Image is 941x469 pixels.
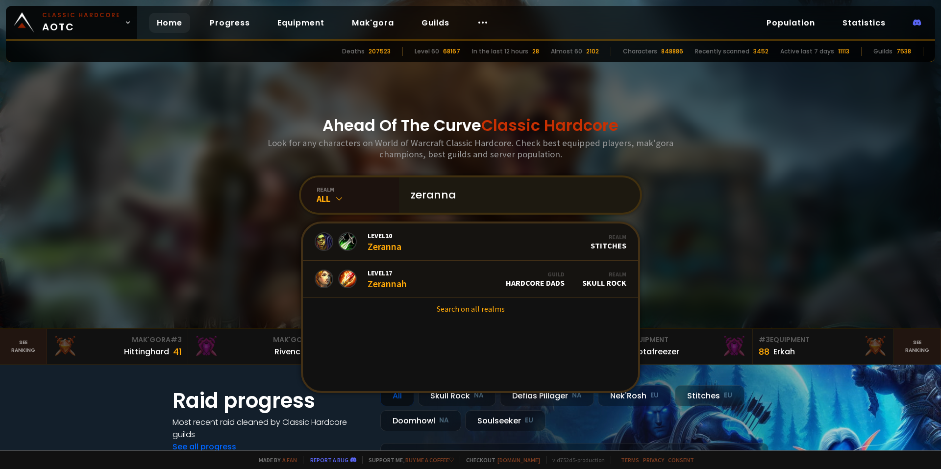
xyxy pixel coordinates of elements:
[759,345,769,358] div: 88
[124,346,169,358] div: Hittinghard
[303,223,638,261] a: Level10ZerannaRealmStitches
[621,456,639,464] a: Terms
[643,456,664,464] a: Privacy
[873,47,892,56] div: Guilds
[414,13,457,33] a: Guilds
[612,329,753,364] a: #2Equipment88Notafreezer
[724,391,732,400] small: EU
[780,47,834,56] div: Active last 7 days
[173,385,369,416] h1: Raid progress
[188,329,329,364] a: Mak'Gora#2Rivench100
[418,385,496,406] div: Skull Rock
[264,137,677,160] h3: Look for any characters on World of Warcraft Classic Hardcore. Check best equipped players, mak'g...
[368,269,407,290] div: Zerannah
[6,6,137,39] a: Classic HardcoreAOTC
[460,456,540,464] span: Checkout
[623,47,657,56] div: Characters
[532,47,539,56] div: 28
[572,391,582,400] small: NA
[500,385,594,406] div: Defias Pillager
[598,385,671,406] div: Nek'Rosh
[443,47,460,56] div: 68167
[632,346,679,358] div: Notafreezer
[591,233,626,250] div: Stitches
[472,47,528,56] div: In the last 12 hours
[173,441,236,452] a: See all progress
[173,416,369,441] h4: Most recent raid cleaned by Classic Hardcore guilds
[194,335,323,345] div: Mak'Gora
[582,271,626,288] div: Skull Rock
[481,114,619,136] span: Classic Hardcore
[650,391,659,400] small: EU
[465,410,545,431] div: Soulseeker
[415,47,439,56] div: Level 60
[838,47,849,56] div: 11113
[368,269,407,277] span: Level 17
[591,233,626,241] div: Realm
[202,13,258,33] a: Progress
[661,47,683,56] div: 848886
[42,11,121,34] span: AOTC
[618,335,746,345] div: Equipment
[270,13,332,33] a: Equipment
[171,335,182,345] span: # 3
[525,416,533,425] small: EU
[405,177,628,213] input: Search a character...
[173,345,182,358] div: 41
[474,391,484,400] small: NA
[753,329,894,364] a: #3Equipment88Erkah
[668,456,694,464] a: Consent
[303,298,638,320] a: Search on all realms
[506,271,565,278] div: Guild
[753,47,768,56] div: 3452
[546,456,605,464] span: v. d752d5 - production
[497,456,540,464] a: [DOMAIN_NAME]
[369,47,391,56] div: 207523
[380,443,768,469] a: [DATE]zgpetri on godDefias Pillager8 /90
[253,456,297,464] span: Made by
[317,193,399,204] div: All
[759,13,823,33] a: Population
[506,271,565,288] div: Hardcore Dads
[344,13,402,33] a: Mak'gora
[282,456,297,464] a: a fan
[405,456,454,464] a: Buy me a coffee
[551,47,582,56] div: Almost 60
[773,346,795,358] div: Erkah
[368,231,401,240] span: Level 10
[149,13,190,33] a: Home
[439,416,449,425] small: NA
[342,47,365,56] div: Deaths
[759,335,888,345] div: Equipment
[759,335,770,345] span: # 3
[322,114,619,137] h1: Ahead Of The Curve
[695,47,749,56] div: Recently scanned
[380,410,461,431] div: Doomhowl
[274,346,305,358] div: Rivench
[303,261,638,298] a: Level17ZerannahGuildHardcore DadsRealmSkull Rock
[835,13,893,33] a: Statistics
[586,47,599,56] div: 2102
[380,385,414,406] div: All
[368,231,401,252] div: Zeranna
[675,385,744,406] div: Stitches
[53,335,182,345] div: Mak'Gora
[582,271,626,278] div: Realm
[362,456,454,464] span: Support me,
[894,329,941,364] a: Seeranking
[896,47,911,56] div: 7538
[310,456,348,464] a: Report a bug
[47,329,188,364] a: Mak'Gora#3Hittinghard41
[42,11,121,20] small: Classic Hardcore
[317,186,399,193] div: realm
